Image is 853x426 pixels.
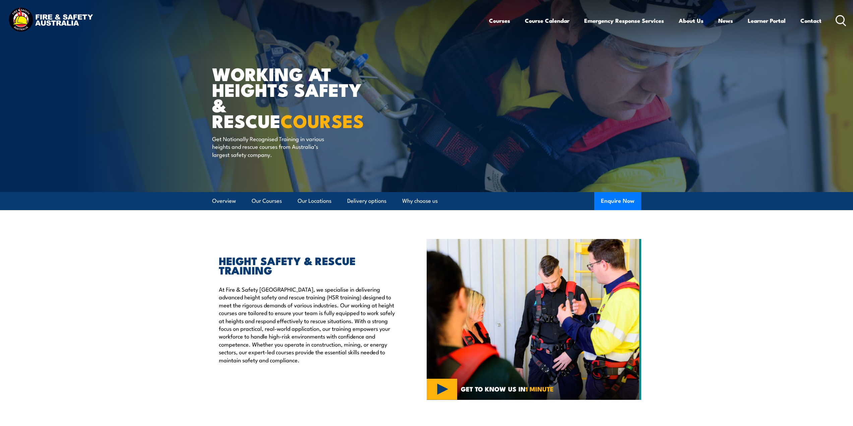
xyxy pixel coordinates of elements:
button: Enquire Now [594,192,641,210]
a: Course Calendar [525,12,569,29]
strong: 1 MINUTE [526,384,554,393]
img: Fire & Safety Australia offer working at heights courses and training [427,239,641,400]
a: Delivery options [347,192,386,210]
p: At Fire & Safety [GEOGRAPHIC_DATA], we specialise in delivering advanced height safety and rescue... [219,285,396,364]
a: Emergency Response Services [584,12,664,29]
a: Why choose us [402,192,438,210]
a: Contact [800,12,821,29]
a: Learner Portal [748,12,786,29]
a: Our Courses [252,192,282,210]
h1: WORKING AT HEIGHTS SAFETY & RESCUE [212,66,378,128]
p: Get Nationally Recognised Training in various heights and rescue courses from Australia’s largest... [212,135,334,158]
a: News [718,12,733,29]
a: About Us [679,12,704,29]
h2: HEIGHT SAFETY & RESCUE TRAINING [219,256,396,275]
a: Overview [212,192,236,210]
strong: COURSES [281,106,364,134]
span: GET TO KNOW US IN [461,386,554,392]
a: Our Locations [298,192,331,210]
a: Courses [489,12,510,29]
